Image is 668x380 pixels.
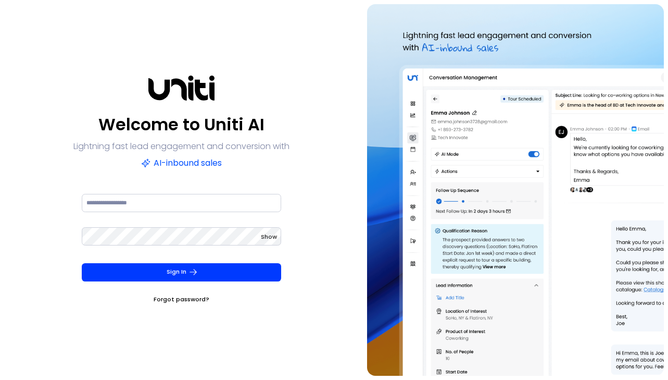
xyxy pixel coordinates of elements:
button: Show [261,231,277,242]
p: AI-inbound sales [141,156,222,170]
p: Welcome to Uniti AI [98,112,264,137]
a: Forgot password? [154,294,209,304]
button: Sign In [82,263,281,281]
span: Show [261,232,277,241]
img: auth-hero.png [367,4,664,376]
p: Lightning fast lead engagement and conversion with [73,139,289,154]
